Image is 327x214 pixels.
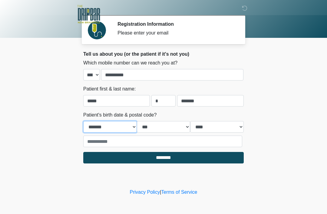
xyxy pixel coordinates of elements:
label: Patient first & last name: [83,85,136,93]
a: Privacy Policy [130,189,160,195]
a: | [160,189,161,195]
label: Patient's birth date & postal code? [83,111,157,119]
img: The DRIPBaR - New Braunfels Logo [77,5,100,24]
img: Agent Avatar [88,21,106,39]
h2: Tell us about you (or the patient if it's not you) [83,51,244,57]
div: Please enter your email [117,29,235,37]
label: Which mobile number can we reach you at? [83,59,177,67]
a: Terms of Service [161,189,197,195]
